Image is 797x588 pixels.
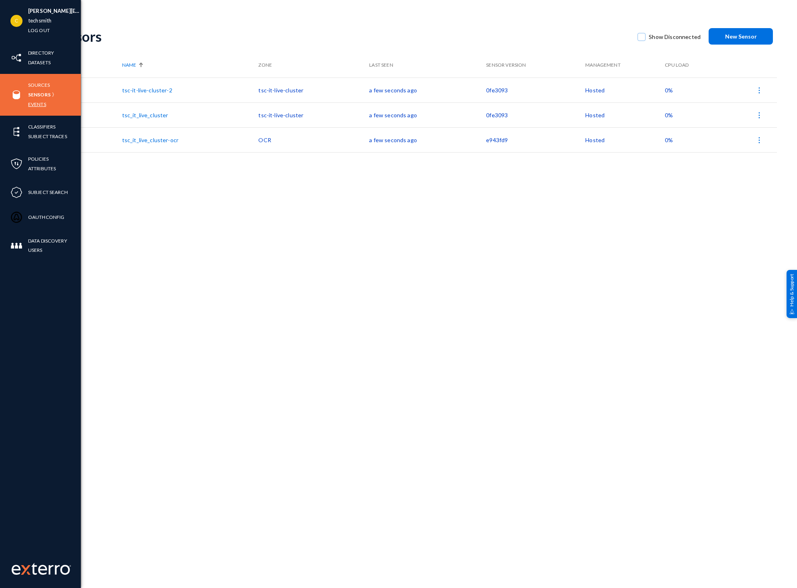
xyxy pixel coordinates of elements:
a: Sensors [28,90,51,99]
img: help_support.svg [789,309,795,314]
th: Last Seen [369,53,486,78]
img: icon-oauth.svg [10,211,22,223]
img: icon-policies.svg [10,158,22,170]
a: tsc_it_live_cluster [122,112,168,118]
td: tsc-it-live-cluster [258,78,369,102]
span: Show Disconnected [649,31,701,43]
img: icon-more.svg [755,136,763,144]
img: icon-elements.svg [10,126,22,138]
img: icon-more.svg [755,111,763,119]
a: tsc-it-live-cluster-2 [122,87,172,94]
img: icon-inventory.svg [10,52,22,64]
img: exterro-work-mark.svg [12,563,71,575]
td: e943fd9 [486,127,585,152]
td: Hosted [585,78,665,102]
img: exterro-logo.svg [21,565,31,575]
span: 0% [665,87,673,94]
a: tsc_it_live_cluster-ocr [122,137,178,143]
th: Management [585,53,665,78]
div: Sensors [53,28,629,45]
a: Policies [28,154,49,163]
span: 0% [665,112,673,118]
span: 0% [665,137,673,143]
td: 0fe3093 [486,102,585,127]
button: New Sensor [709,28,773,45]
td: Hosted [585,102,665,127]
img: 1687c577c4dc085bd5ba4471514e2ea1 [10,15,22,27]
a: Data Discovery Users [28,236,81,255]
img: icon-compliance.svg [10,186,22,198]
a: Directory [28,48,54,57]
a: Classifiers [28,122,55,131]
li: [PERSON_NAME][EMAIL_ADDRESS][DOMAIN_NAME] [28,6,81,16]
a: Events [28,100,46,109]
a: Subject Search [28,188,68,197]
td: a few seconds ago [369,102,486,127]
td: Hosted [585,127,665,152]
a: OAuthConfig [28,212,64,222]
a: Subject Traces [28,132,67,141]
th: Zone [258,53,369,78]
th: Sensor Version [486,53,585,78]
div: Name [122,61,255,69]
td: tsc-it-live-cluster [258,102,369,127]
td: 0fe3093 [486,78,585,102]
th: Status [53,53,122,78]
span: Name [122,61,136,69]
a: techsmith [28,16,51,25]
a: Datasets [28,58,51,67]
span: New Sensor [725,33,757,40]
th: CPU Load [665,53,719,78]
img: icon-members.svg [10,240,22,252]
td: a few seconds ago [369,78,486,102]
img: icon-sources.svg [10,89,22,101]
a: Log out [28,26,50,35]
td: OCR [258,127,369,152]
img: icon-more.svg [755,86,763,94]
div: Help & Support [787,270,797,318]
a: Attributes [28,164,56,173]
a: Sources [28,80,50,90]
td: a few seconds ago [369,127,486,152]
